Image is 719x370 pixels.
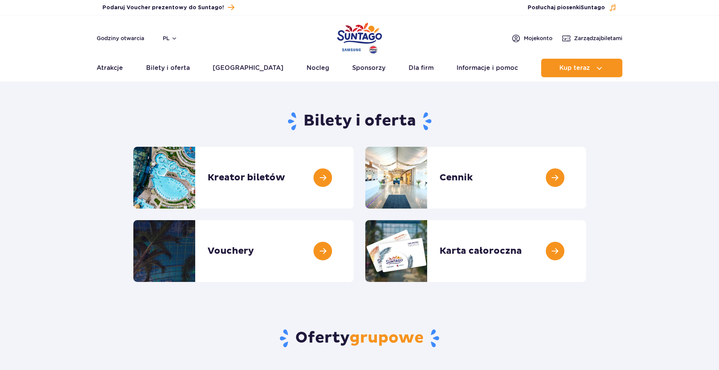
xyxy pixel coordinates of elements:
[559,64,590,71] span: Kup teraz
[524,34,552,42] span: Moje konto
[352,59,385,77] a: Sponsorzy
[574,34,622,42] span: Zarządzaj biletami
[102,2,234,13] a: Podaruj Voucher prezentowy do Suntago!
[409,59,434,77] a: Dla firm
[528,4,617,12] button: Posłuchaj piosenkiSuntago
[146,59,190,77] a: Bilety i oferta
[307,59,329,77] a: Nocleg
[349,328,424,348] span: grupowe
[562,34,622,43] a: Zarządzajbiletami
[581,5,605,10] span: Suntago
[133,328,586,348] h2: Oferty
[133,111,586,131] h1: Bilety i oferta
[511,34,552,43] a: Mojekonto
[102,4,224,12] span: Podaruj Voucher prezentowy do Suntago!
[457,59,518,77] a: Informacje i pomoc
[213,59,283,77] a: [GEOGRAPHIC_DATA]
[163,34,177,42] button: pl
[528,4,605,12] span: Posłuchaj piosenki
[97,34,144,42] a: Godziny otwarcia
[541,59,622,77] button: Kup teraz
[97,59,123,77] a: Atrakcje
[337,19,382,55] a: Park of Poland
